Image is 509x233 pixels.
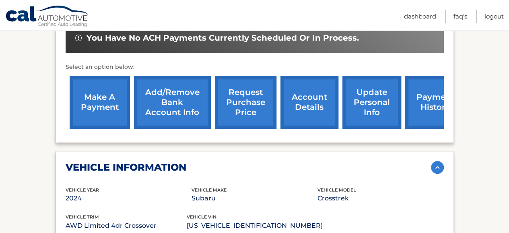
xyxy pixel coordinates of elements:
a: account details [280,76,338,129]
p: Subaru [192,193,317,204]
a: payment history [405,76,466,129]
span: vehicle vin [187,214,216,220]
h2: vehicle information [66,161,186,173]
p: Crosstrek [317,193,443,204]
img: alert-white.svg [75,35,82,41]
a: FAQ's [453,10,467,23]
span: vehicle model [317,187,356,193]
a: Logout [484,10,504,23]
span: vehicle trim [66,214,99,220]
p: AWD Limited 4dr Crossover [66,220,187,231]
p: [US_VEHICLE_IDENTIFICATION_NUMBER] [187,220,323,231]
span: vehicle Year [66,187,99,193]
img: accordion-active.svg [431,161,444,174]
p: Select an option below: [66,62,444,72]
a: Add/Remove bank account info [134,76,211,129]
a: Dashboard [404,10,436,23]
a: make a payment [70,76,130,129]
span: vehicle make [192,187,227,193]
span: You have no ACH payments currently scheduled or in process. [87,33,359,43]
a: update personal info [342,76,401,129]
a: Cal Automotive [5,5,90,29]
a: request purchase price [215,76,276,129]
p: 2024 [66,193,192,204]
